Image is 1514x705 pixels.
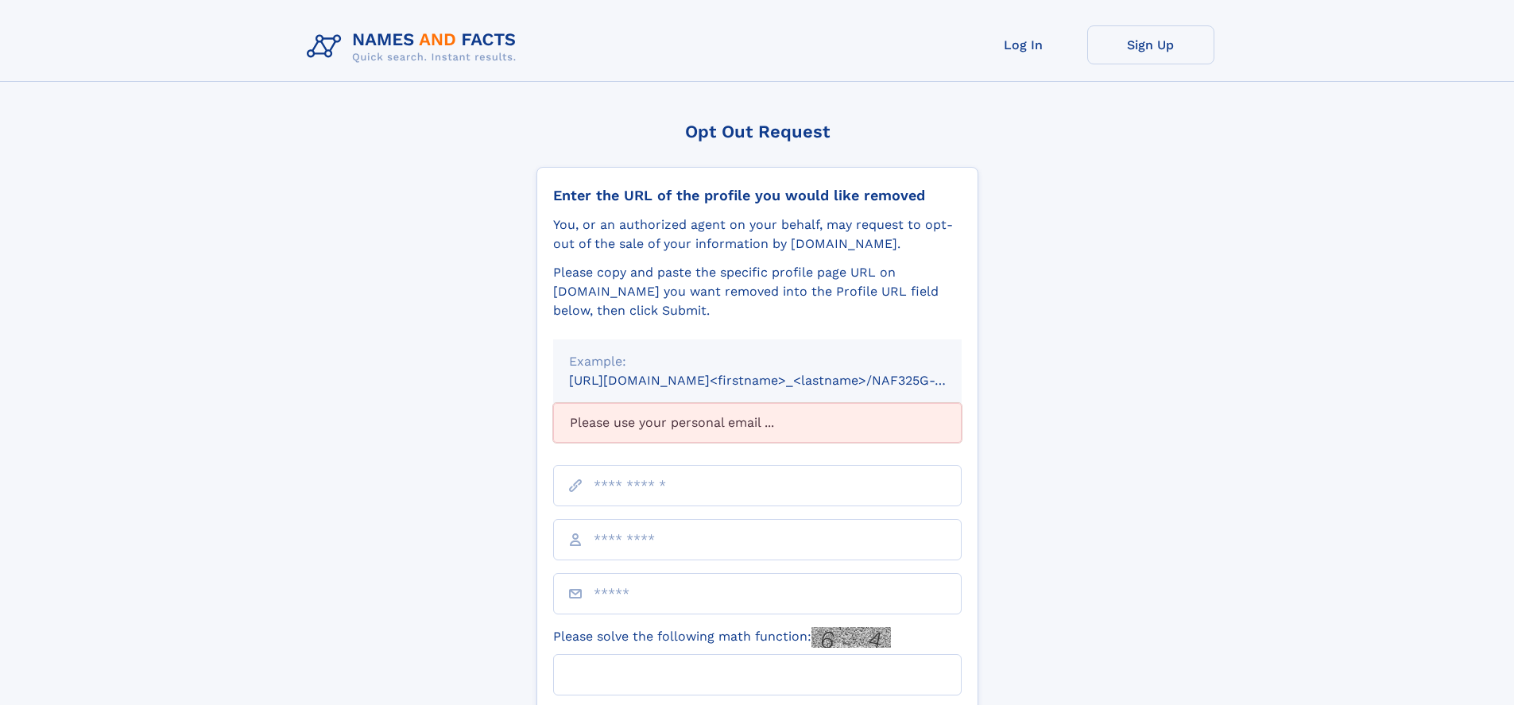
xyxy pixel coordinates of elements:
a: Sign Up [1087,25,1214,64]
a: Log In [960,25,1087,64]
img: Logo Names and Facts [300,25,529,68]
div: Please copy and paste the specific profile page URL on [DOMAIN_NAME] you want removed into the Pr... [553,263,962,320]
small: [URL][DOMAIN_NAME]<firstname>_<lastname>/NAF325G-xxxxxxxx [569,373,992,388]
label: Please solve the following math function: [553,627,891,648]
div: Example: [569,352,946,371]
div: Please use your personal email ... [553,403,962,443]
div: Opt Out Request [536,122,978,141]
div: You, or an authorized agent on your behalf, may request to opt-out of the sale of your informatio... [553,215,962,254]
div: Enter the URL of the profile you would like removed [553,187,962,204]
